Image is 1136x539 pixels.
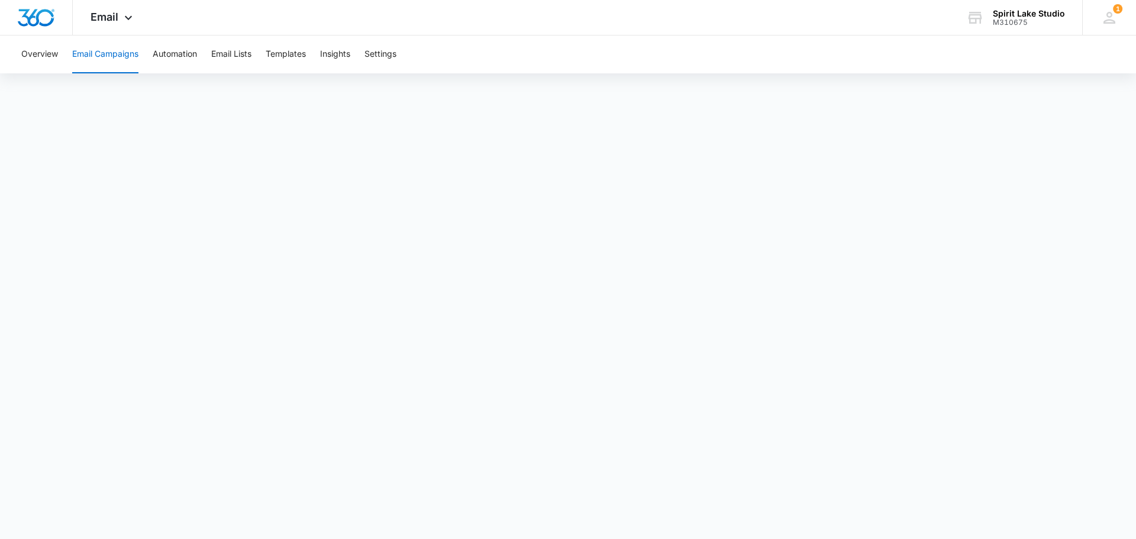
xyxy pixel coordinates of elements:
[1113,4,1122,14] span: 1
[211,35,251,73] button: Email Lists
[1113,4,1122,14] div: notifications count
[266,35,306,73] button: Templates
[72,35,138,73] button: Email Campaigns
[320,35,350,73] button: Insights
[153,35,197,73] button: Automation
[21,35,58,73] button: Overview
[91,11,118,23] span: Email
[993,9,1065,18] div: account name
[364,35,396,73] button: Settings
[993,18,1065,27] div: account id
